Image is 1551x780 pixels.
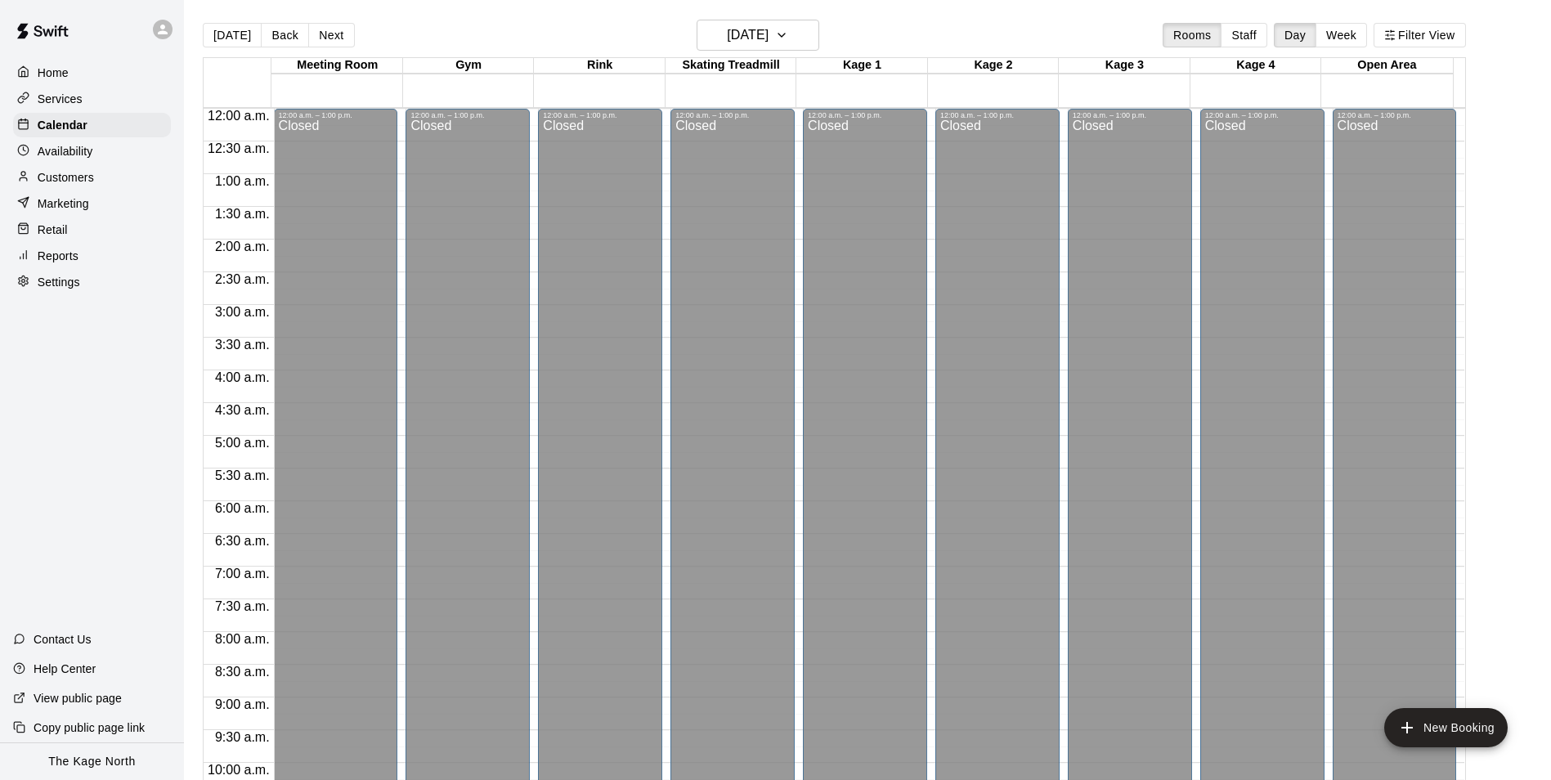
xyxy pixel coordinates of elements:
div: Gym [403,58,534,74]
p: Services [38,91,83,107]
a: Availability [13,139,171,164]
p: Calendar [38,117,87,133]
button: Day [1274,23,1316,47]
div: Meeting Room [271,58,402,74]
span: 7:30 a.m. [211,599,274,613]
p: Settings [38,274,80,290]
span: 1:00 a.m. [211,174,274,188]
a: Reports [13,244,171,268]
button: Filter View [1374,23,1465,47]
div: Rink [534,58,665,74]
span: 5:00 a.m. [211,436,274,450]
span: 8:00 a.m. [211,632,274,646]
span: 3:30 a.m. [211,338,274,352]
span: 9:30 a.m. [211,730,274,744]
div: Open Area [1321,58,1452,74]
p: Contact Us [34,631,92,648]
span: 8:30 a.m. [211,665,274,679]
p: Customers [38,169,94,186]
span: 3:00 a.m. [211,305,274,319]
p: View public page [34,690,122,706]
button: Week [1316,23,1367,47]
p: Retail [38,222,68,238]
span: 10:00 a.m. [204,763,274,777]
a: Home [13,61,171,85]
p: Reports [38,248,78,264]
a: Retail [13,217,171,242]
span: 2:30 a.m. [211,272,274,286]
div: 12:00 a.m. – 1:00 p.m. [410,111,525,119]
h6: [DATE] [727,24,769,47]
p: Availability [38,143,93,159]
p: Home [38,65,69,81]
span: 4:00 a.m. [211,370,274,384]
div: 12:00 a.m. – 1:00 p.m. [279,111,393,119]
div: 12:00 a.m. – 1:00 p.m. [543,111,657,119]
span: 12:30 a.m. [204,141,274,155]
button: Next [308,23,354,47]
span: 9:00 a.m. [211,697,274,711]
span: 2:00 a.m. [211,240,274,253]
button: [DATE] [697,20,819,51]
div: 12:00 a.m. – 1:00 p.m. [675,111,790,119]
span: 7:00 a.m. [211,567,274,581]
a: Customers [13,165,171,190]
span: 12:00 a.m. [204,109,274,123]
p: Copy public page link [34,719,145,736]
div: Skating Treadmill [666,58,796,74]
div: Kage 4 [1190,58,1321,74]
div: 12:00 a.m. – 1:00 p.m. [808,111,922,119]
p: Help Center [34,661,96,677]
a: Marketing [13,191,171,216]
div: 12:00 a.m. – 1:00 p.m. [1073,111,1187,119]
span: 4:30 a.m. [211,403,274,417]
p: The Kage North [48,753,136,770]
button: Staff [1221,23,1267,47]
a: Settings [13,270,171,294]
div: Kage 3 [1059,58,1190,74]
div: 12:00 a.m. – 1:00 p.m. [1338,111,1452,119]
a: Calendar [13,113,171,137]
span: 6:30 a.m. [211,534,274,548]
div: 12:00 a.m. – 1:00 p.m. [1205,111,1320,119]
a: Services [13,87,171,111]
div: Kage 1 [796,58,927,74]
span: 6:00 a.m. [211,501,274,515]
button: add [1384,708,1508,747]
button: [DATE] [203,23,262,47]
p: Marketing [38,195,89,212]
span: 5:30 a.m. [211,468,274,482]
button: Rooms [1163,23,1222,47]
button: Back [261,23,309,47]
div: Kage 2 [928,58,1059,74]
div: 12:00 a.m. – 1:00 p.m. [940,111,1055,119]
span: 1:30 a.m. [211,207,274,221]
